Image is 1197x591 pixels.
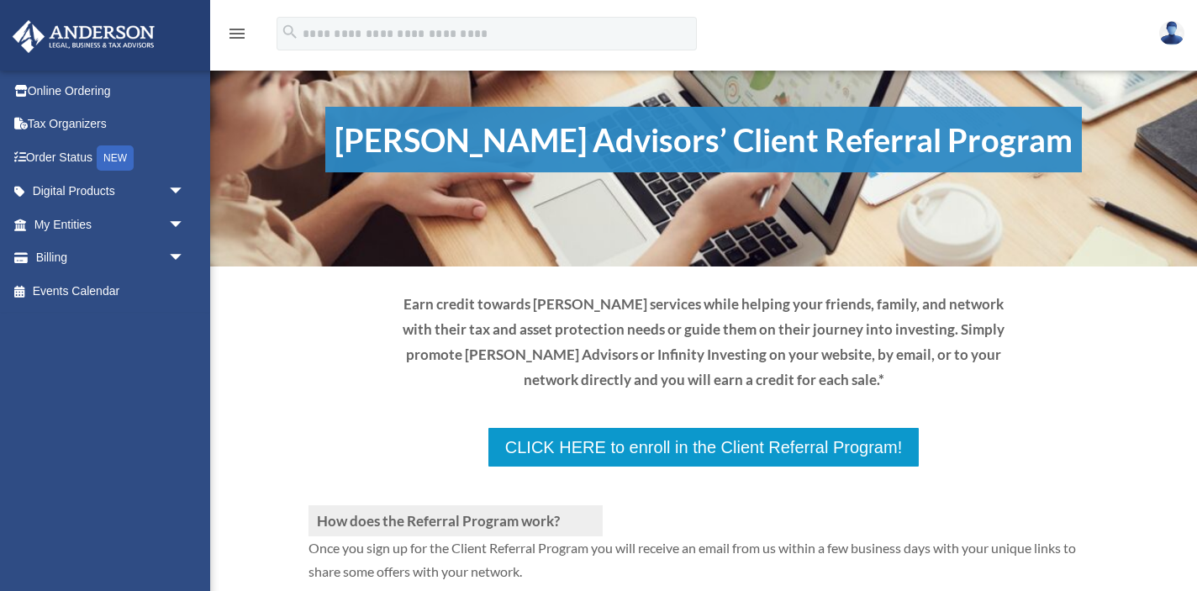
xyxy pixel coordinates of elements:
[12,108,210,141] a: Tax Organizers
[281,23,299,41] i: search
[12,74,210,108] a: Online Ordering
[1159,21,1184,45] img: User Pic
[168,175,202,209] span: arrow_drop_down
[12,175,210,208] a: Digital Productsarrow_drop_down
[12,241,210,275] a: Billingarrow_drop_down
[8,20,160,53] img: Anderson Advisors Platinum Portal
[487,426,920,468] a: CLICK HERE to enroll in the Client Referral Program!
[168,208,202,242] span: arrow_drop_down
[12,208,210,241] a: My Entitiesarrow_drop_down
[12,274,210,308] a: Events Calendar
[12,140,210,175] a: Order StatusNEW
[308,505,603,536] h3: How does the Referral Program work?
[388,292,1019,392] p: Earn credit towards [PERSON_NAME] services while helping your friends, family, and network with t...
[227,29,247,44] a: menu
[227,24,247,44] i: menu
[325,107,1082,172] h1: [PERSON_NAME] Advisors’ Client Referral Program
[168,241,202,276] span: arrow_drop_down
[97,145,134,171] div: NEW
